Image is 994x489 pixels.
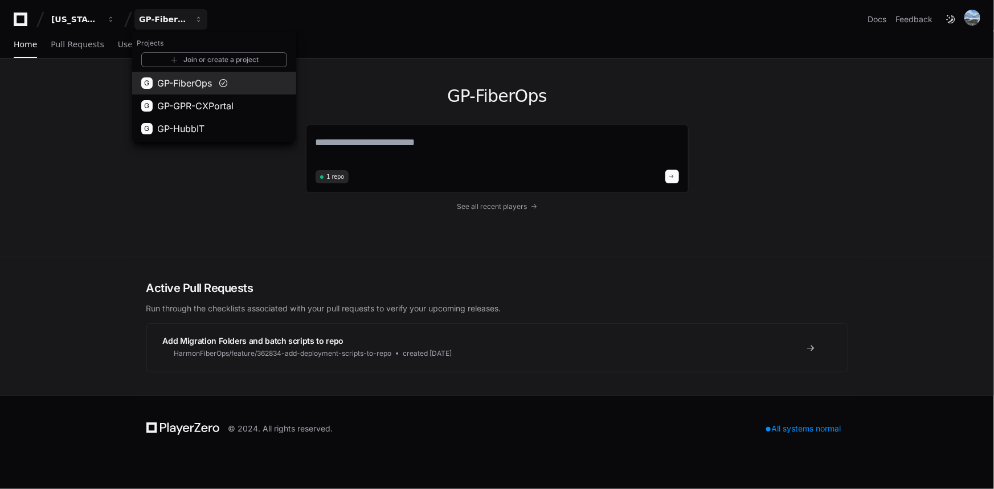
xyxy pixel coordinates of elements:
a: Home [14,32,37,58]
a: Docs [868,14,886,25]
div: All systems normal [759,421,848,437]
a: Join or create a project [141,52,287,67]
span: Home [14,41,37,48]
span: Add Migration Folders and batch scripts to repo [163,336,344,346]
span: GP-HubbIT [157,122,204,135]
img: 153204938 [964,10,980,26]
h1: Projects [132,34,296,52]
div: G [141,77,153,89]
button: Feedback [895,14,932,25]
div: G [141,123,153,134]
span: Users [118,41,140,48]
button: GP-FiberOps [134,9,207,30]
button: [US_STATE] Pacific [47,9,120,30]
h2: Active Pull Requests [146,280,848,296]
div: © 2024. All rights reserved. [228,423,333,434]
span: 1 repo [327,172,345,181]
a: Users [118,32,140,58]
div: [US_STATE] Pacific [132,32,296,142]
h1: GP-FiberOps [306,86,689,106]
div: GP-FiberOps [139,14,188,25]
a: Pull Requests [51,32,104,58]
p: Run through the checklists associated with your pull requests to verify your upcoming releases. [146,303,848,314]
span: GP-GPR-CXPortal [157,99,234,113]
span: GP-FiberOps [157,76,212,90]
a: See all recent players [306,202,689,211]
a: Add Migration Folders and batch scripts to repoHarmonFiberOps/feature/362834-add-deployment-scrip... [147,324,848,372]
span: HarmonFiberOps/feature/362834-add-deployment-scripts-to-repo [174,349,392,358]
div: G [141,100,153,112]
span: See all recent players [457,202,527,211]
span: Pull Requests [51,41,104,48]
div: [US_STATE] Pacific [51,14,100,25]
span: created [DATE] [403,349,452,358]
